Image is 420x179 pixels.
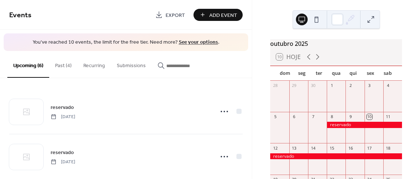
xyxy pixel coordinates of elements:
[179,37,218,47] a: See your options
[329,145,334,151] div: 15
[385,83,391,88] div: 4
[270,39,402,48] div: outubro 2025
[51,158,75,165] span: [DATE]
[310,145,316,151] div: 14
[51,103,74,112] a: reservado
[367,83,372,88] div: 3
[310,114,316,120] div: 7
[327,66,345,81] div: qua
[362,66,379,81] div: sex
[77,51,111,77] button: Recurring
[327,122,402,128] div: reservado
[367,145,372,151] div: 17
[166,11,185,19] span: Export
[292,114,297,120] div: 6
[385,145,391,151] div: 18
[49,51,77,77] button: Past (4)
[270,153,402,160] div: reservado
[348,114,353,120] div: 9
[9,8,32,22] span: Events
[367,114,372,120] div: 10
[348,145,353,151] div: 16
[292,83,297,88] div: 29
[272,114,278,120] div: 5
[51,148,74,157] a: reservado
[111,51,152,77] button: Submissions
[293,66,311,81] div: seg
[7,51,49,78] button: Upcoming (6)
[292,145,297,151] div: 13
[345,66,362,81] div: qui
[385,114,391,120] div: 11
[348,83,353,88] div: 2
[311,66,328,81] div: ter
[329,83,334,88] div: 1
[379,66,396,81] div: sab
[51,149,74,156] span: reservado
[150,9,191,21] a: Export
[11,39,241,46] span: You've reached 10 events, the limit for the free tier. Need more? .
[310,83,316,88] div: 30
[276,66,293,81] div: dom
[329,114,334,120] div: 8
[51,113,75,120] span: [DATE]
[272,83,278,88] div: 28
[272,145,278,151] div: 12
